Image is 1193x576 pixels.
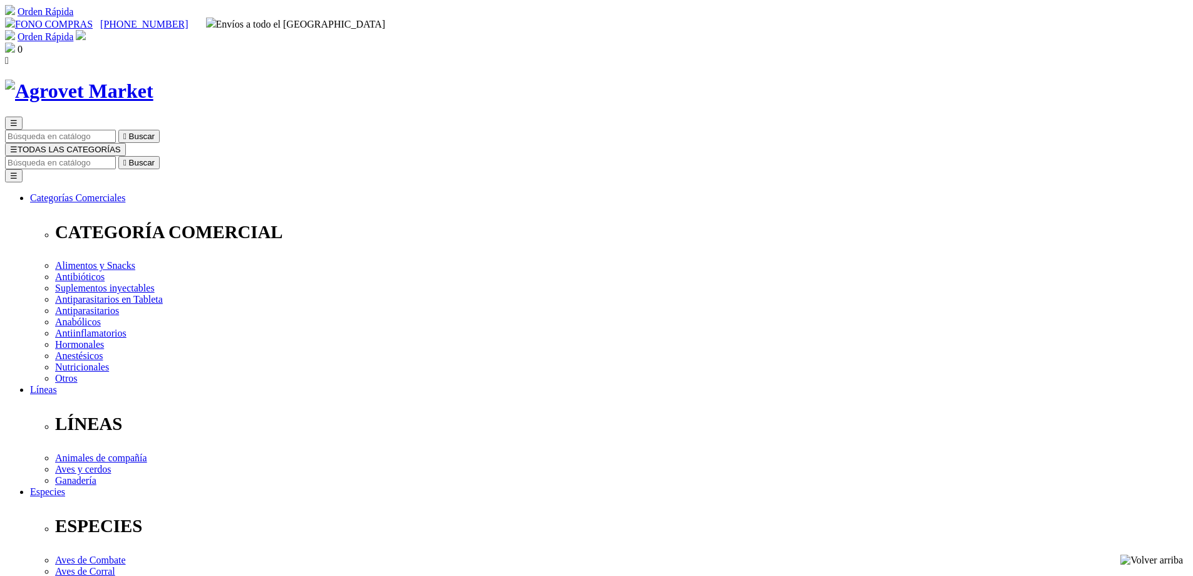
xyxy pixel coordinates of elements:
a: Antiinflamatorios [55,328,127,338]
span: Envíos a todo el [GEOGRAPHIC_DATA] [206,19,386,29]
a: Orden Rápida [18,31,73,42]
a: Nutricionales [55,362,109,372]
a: Antibióticos [55,271,105,282]
img: delivery-truck.svg [206,18,216,28]
i:  [123,158,127,167]
span: ☰ [10,145,18,154]
img: user.svg [76,30,86,40]
a: Aves y cerdos [55,464,111,474]
a: Categorías Comerciales [30,192,125,203]
a: Líneas [30,384,57,395]
img: shopping-cart.svg [5,5,15,15]
img: Agrovet Market [5,80,153,103]
img: shopping-bag.svg [5,43,15,53]
a: Animales de compañía [55,453,147,463]
span: ☰ [10,118,18,128]
i:  [123,132,127,141]
input: Buscar [5,130,116,143]
a: Antiparasitarios [55,305,119,316]
span: 0 [18,44,23,55]
a: Especies [30,486,65,497]
a: [PHONE_NUMBER] [100,19,188,29]
a: Otros [55,373,78,384]
a: Orden Rápida [18,6,73,17]
a: Anabólicos [55,317,101,327]
a: Suplementos inyectables [55,283,155,293]
a: Anestésicos [55,350,103,361]
img: Volver arriba [1120,555,1183,566]
a: Acceda a su cuenta de cliente [76,31,86,42]
button: ☰ [5,169,23,182]
span: Buscar [129,158,155,167]
a: Hormonales [55,339,104,350]
img: phone.svg [5,18,15,28]
a: Aves de Combate [55,555,126,565]
p: ESPECIES [55,516,1188,537]
button: ☰TODAS LAS CATEGORÍAS [5,143,126,156]
img: shopping-cart.svg [5,30,15,40]
span: Buscar [129,132,155,141]
button: ☰ [5,117,23,130]
button:  Buscar [118,130,160,143]
a: Ganadería [55,475,96,486]
a: Antiparasitarios en Tableta [55,294,163,305]
i:  [5,55,9,66]
p: LÍNEAS [55,414,1188,434]
a: FONO COMPRAS [5,19,93,29]
p: CATEGORÍA COMERCIAL [55,222,1188,243]
button:  Buscar [118,156,160,169]
input: Buscar [5,156,116,169]
a: Alimentos y Snacks [55,260,135,271]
